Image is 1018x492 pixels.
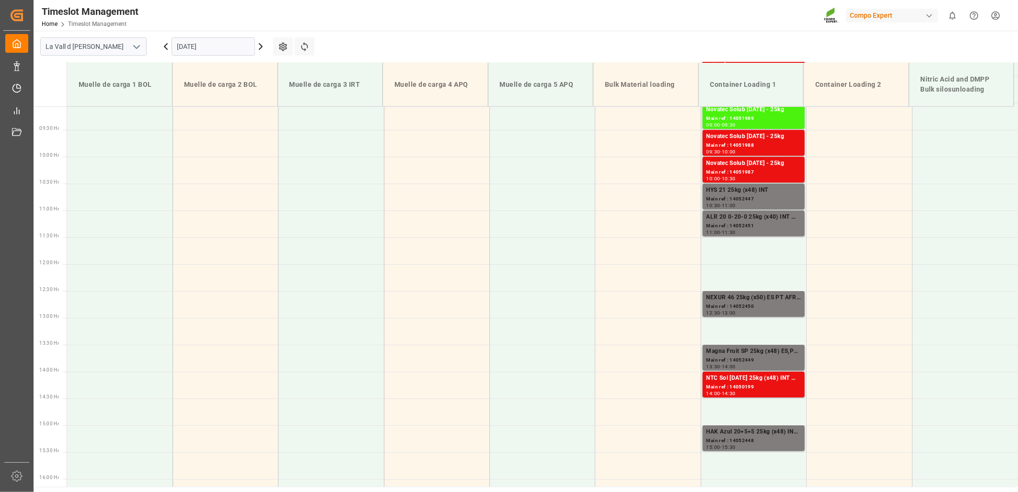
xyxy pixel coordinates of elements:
[706,132,801,141] div: Novatec Solub [DATE] - 25kg
[39,367,59,373] span: 14:00 Hr
[706,159,801,168] div: Novatec Solub [DATE] - 25kg
[706,356,801,364] div: Main ref : 14052449
[706,123,720,127] div: 09:00
[722,364,736,369] div: 14:00
[846,6,942,24] button: Compo Expert
[722,230,736,234] div: 11:30
[172,37,255,56] input: DD.MM.YYYY
[706,427,801,437] div: HAK Azul 20+5+5 25kg (x48) INT;KSL BLACK 20L (x48) ES/PT;NTC Sol BS Fruit 25kg (x48) INT;NTC Sol ...
[720,123,722,127] div: -
[706,195,801,203] div: Main ref : 14052447
[180,76,270,94] div: Muelle de carga 2 BOL
[39,206,59,211] span: 11:00 Hr
[722,391,736,396] div: 14:30
[917,70,1006,98] div: Nitric Acid and DMPP Bulk silosunloading
[720,150,722,154] div: -
[720,203,722,208] div: -
[706,293,801,303] div: NEXUR 46 25kg (x50) ES PT AFR (G1N);NTC NITRORIZ 32-0-0 25kg (x60) ES,PT;NTC PREMIUM [DATE] 25kg(...
[722,150,736,154] div: 10:00
[846,9,938,23] div: Compo Expert
[39,233,59,238] span: 11:30 Hr
[963,5,985,26] button: Help Center
[39,260,59,265] span: 12:00 Hr
[39,448,59,453] span: 15:30 Hr
[942,5,963,26] button: show 0 new notifications
[722,311,736,315] div: 13:00
[39,314,59,319] span: 13:00 Hr
[706,150,720,154] div: 09:30
[39,179,59,185] span: 10:30 Hr
[706,391,720,396] div: 14:00
[706,374,801,383] div: NTC Sol [DATE] 25kg (x48) INT MSE;NTC Sol 16-30 25kg (x48) INT MSE
[706,141,801,150] div: Main ref : 14051988
[720,391,722,396] div: -
[39,287,59,292] span: 12:30 Hr
[39,126,59,131] span: 09:30 Hr
[722,203,736,208] div: 11:00
[706,445,720,449] div: 15:00
[75,76,164,94] div: Muelle de carga 1 BOL
[129,39,143,54] button: open menu
[39,394,59,399] span: 14:30 Hr
[706,303,801,311] div: Main ref : 14052450
[720,230,722,234] div: -
[42,4,139,19] div: Timeslot Management
[706,212,801,222] div: ALR 20 0-20-0 25kg (x40) INT WW;BAPL 15 3x5kg (x50) ES,PT,IT;BAPL 2x250 (5kg bags) ES;BFL K PREMI...
[722,445,736,449] div: 15:30
[40,37,147,56] input: Type to search/select
[824,7,839,24] img: Screenshot%202023-09-29%20at%2010.02.21.png_1712312052.png
[706,76,796,94] div: Container Loading 1
[706,168,801,176] div: Main ref : 14051987
[722,123,736,127] div: 09:30
[496,76,586,94] div: Muelle de carga 5 APQ
[706,437,801,445] div: Main ref : 14052448
[39,340,59,346] span: 13:30 Hr
[722,176,736,181] div: 10:30
[811,76,901,94] div: Container Loading 2
[706,311,720,315] div: 12:30
[706,105,801,115] div: Novatec Solub [DATE] - 25kg
[42,21,58,27] a: Home
[720,445,722,449] div: -
[391,76,480,94] div: Muelle de carga 4 APQ
[286,76,375,94] div: Muelle de carga 3 IRT
[601,76,691,94] div: Bulk Material loading
[706,203,720,208] div: 10:30
[720,176,722,181] div: -
[720,311,722,315] div: -
[706,115,801,123] div: Main ref : 14051989
[39,421,59,426] span: 15:00 Hr
[39,475,59,480] span: 16:00 Hr
[706,383,801,391] div: Main ref : 14050199
[706,230,720,234] div: 11:00
[706,186,801,195] div: HYS 21 25kg (x48) INT
[720,364,722,369] div: -
[39,152,59,158] span: 10:00 Hr
[706,347,801,356] div: Magna Fruit SP 25kg (x48) ES,PT;Magna Initial SP 25kg (x48) ES,PT;Magna Rhizo SP 25kg (x48) ES,PT
[706,364,720,369] div: 13:30
[706,176,720,181] div: 10:00
[706,222,801,230] div: Main ref : 14052451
